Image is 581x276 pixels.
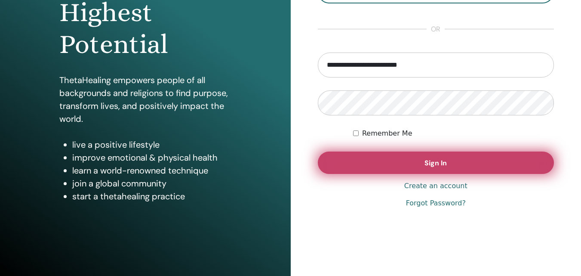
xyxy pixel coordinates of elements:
[406,198,466,208] a: Forgot Password?
[72,151,231,164] li: improve emotional & physical health
[72,190,231,203] li: start a thetahealing practice
[353,128,554,139] div: Keep me authenticated indefinitely or until I manually logout
[72,164,231,177] li: learn a world-renowned technique
[59,74,231,125] p: ThetaHealing empowers people of all backgrounds and religions to find purpose, transform lives, a...
[72,138,231,151] li: live a positive lifestyle
[424,158,447,167] span: Sign In
[362,128,412,139] label: Remember Me
[318,152,554,174] button: Sign In
[427,24,445,34] span: or
[72,177,231,190] li: join a global community
[404,181,467,191] a: Create an account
